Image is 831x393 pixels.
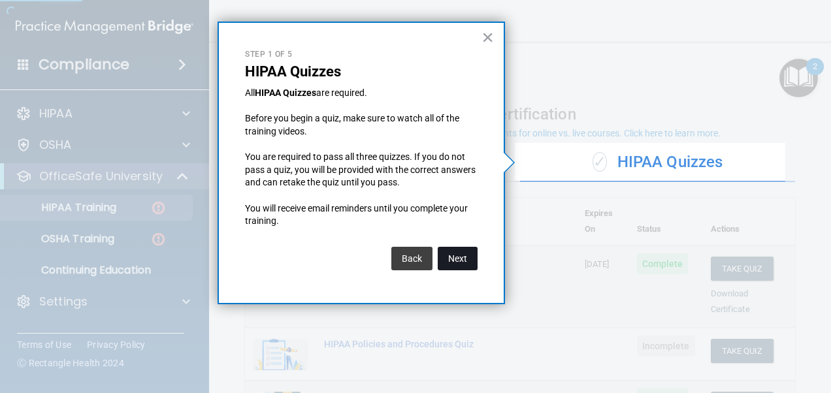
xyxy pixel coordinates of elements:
[316,87,367,98] span: are required.
[520,143,795,182] div: HIPAA Quizzes
[481,27,494,48] button: Close
[245,63,478,80] p: HIPAA Quizzes
[245,112,478,138] p: Before you begin a quiz, make sure to watch all of the training videos.
[391,247,432,270] button: Back
[245,151,478,189] p: You are required to pass all three quizzes. If you do not pass a quiz, you will be provided with ...
[593,152,607,172] span: ✓
[438,247,478,270] button: Next
[766,303,815,353] iframe: Drift Widget Chat Controller
[245,87,255,98] span: All
[245,49,478,60] p: Step 1 of 5
[245,202,478,228] p: You will receive email reminders until you complete your training.
[255,87,316,98] strong: HIPAA Quizzes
